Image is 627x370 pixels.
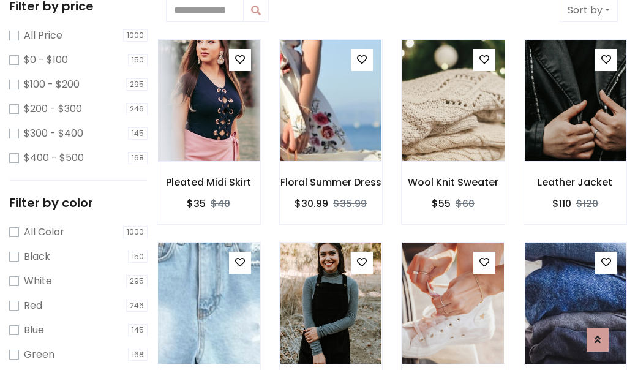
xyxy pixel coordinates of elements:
[524,176,627,188] h6: Leather Jacket
[128,349,148,361] span: 168
[187,198,206,210] h6: $35
[123,29,148,42] span: 1000
[126,103,148,115] span: 246
[24,151,84,165] label: $400 - $500
[456,197,475,211] del: $60
[24,225,64,240] label: All Color
[211,197,230,211] del: $40
[333,197,367,211] del: $35.99
[126,78,148,91] span: 295
[24,249,50,264] label: Black
[24,298,42,313] label: Red
[24,28,62,43] label: All Price
[280,176,383,188] h6: Floral Summer Dress
[24,102,82,116] label: $200 - $300
[128,127,148,140] span: 145
[128,54,148,66] span: 150
[432,198,451,210] h6: $55
[128,324,148,336] span: 145
[552,198,571,210] h6: $110
[128,251,148,263] span: 150
[402,176,505,188] h6: Wool Knit Sweater
[24,347,54,362] label: Green
[123,226,148,238] span: 1000
[9,195,148,210] h5: Filter by color
[295,198,328,210] h6: $30.99
[157,176,260,188] h6: Pleated Midi Skirt
[576,197,598,211] del: $120
[24,77,80,92] label: $100 - $200
[128,152,148,164] span: 168
[24,53,68,67] label: $0 - $100
[24,323,44,338] label: Blue
[126,300,148,312] span: 246
[24,274,52,289] label: White
[126,275,148,287] span: 295
[24,126,83,141] label: $300 - $400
